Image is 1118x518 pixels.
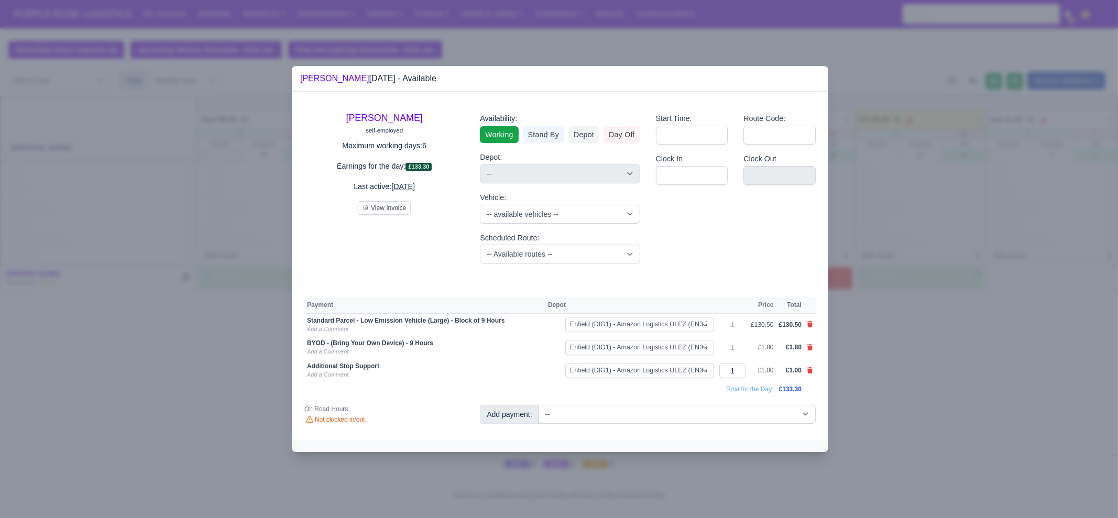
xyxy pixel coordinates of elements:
small: self-employed [366,127,403,134]
th: Payment [304,297,545,313]
span: £1.80 [786,344,802,351]
a: Add a Comment [307,326,348,332]
label: Depot: [480,151,502,163]
p: Maximum working days: [304,140,464,152]
td: £1.00 [748,359,776,382]
iframe: Chat Widget [1066,468,1118,518]
a: Add a Comment [307,371,348,378]
button: View Invoice [358,201,411,215]
div: Standard Parcel - Low Emission Vehicle (Large) - Block of 9 Hours [307,316,543,325]
div: Add payment: [480,405,539,424]
label: Clock In [656,153,683,165]
label: Vehicle: [480,192,506,204]
div: Additional Stop Support [307,362,543,370]
span: £133.30 [779,385,802,393]
label: Scheduled Route: [480,232,539,244]
a: [PERSON_NAME] [346,113,423,123]
u: [DATE] [391,182,415,191]
th: Total [776,297,804,313]
th: Depot [545,297,717,313]
p: Last active: [304,181,464,193]
th: Price [748,297,776,313]
span: £133.30 [405,163,432,171]
label: Start Time: [656,113,692,125]
span: Total for the Day: [726,385,774,393]
span: £130.50 [779,321,802,328]
label: Clock Out [743,153,776,165]
div: Not clocked in/out [304,415,464,425]
div: 1 [719,321,746,329]
td: £1.80 [748,336,776,359]
td: £130.50 [748,313,776,336]
label: Route Code: [743,113,785,125]
a: Depot [568,126,599,143]
div: [DATE] - Available [300,72,436,85]
div: On Road Hours: [304,405,464,413]
a: Stand By [523,126,564,143]
div: Availability: [480,113,640,125]
a: [PERSON_NAME] [300,74,369,83]
a: Add a Comment [307,348,348,355]
a: Day Off [604,126,640,143]
div: BYOD - (Bring Your Own Device) - 9 Hours [307,339,543,347]
div: 1 [719,344,746,352]
u: 6 [422,141,426,150]
span: £1.00 [786,367,802,374]
p: Earnings for the day: [304,160,464,172]
a: Working [480,126,518,143]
